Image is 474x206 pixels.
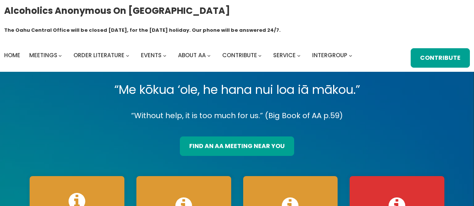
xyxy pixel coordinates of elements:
a: Intergroup [312,50,347,61]
a: About AA [178,50,206,61]
span: Intergroup [312,51,347,59]
a: Contribute [222,50,257,61]
span: Service [273,51,296,59]
button: About AA submenu [207,54,211,57]
a: Meetings [29,50,57,61]
p: “Me kōkua ‘ole, he hana nui loa iā mākou.” [24,79,450,100]
span: Home [4,51,20,59]
a: Home [4,50,20,61]
button: Meetings submenu [58,54,62,57]
h1: The Oahu Central Office will be closed [DATE], for the [DATE] holiday. Our phone will be answered... [4,27,281,34]
a: Service [273,50,296,61]
a: Alcoholics Anonymous on [GEOGRAPHIC_DATA] [4,3,230,19]
a: Events [141,50,161,61]
button: Contribute submenu [258,54,262,57]
a: find an aa meeting near you [180,136,294,156]
button: Intergroup submenu [349,54,352,57]
button: Order Literature submenu [126,54,129,57]
p: “Without help, it is too much for us.” (Big Book of AA p.59) [24,109,450,122]
span: Order Literature [73,51,124,59]
button: Service submenu [297,54,301,57]
button: Events submenu [163,54,166,57]
span: Events [141,51,161,59]
span: Meetings [29,51,57,59]
a: Contribute [411,48,470,68]
span: Contribute [222,51,257,59]
nav: Intergroup [4,50,355,61]
span: About AA [178,51,206,59]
